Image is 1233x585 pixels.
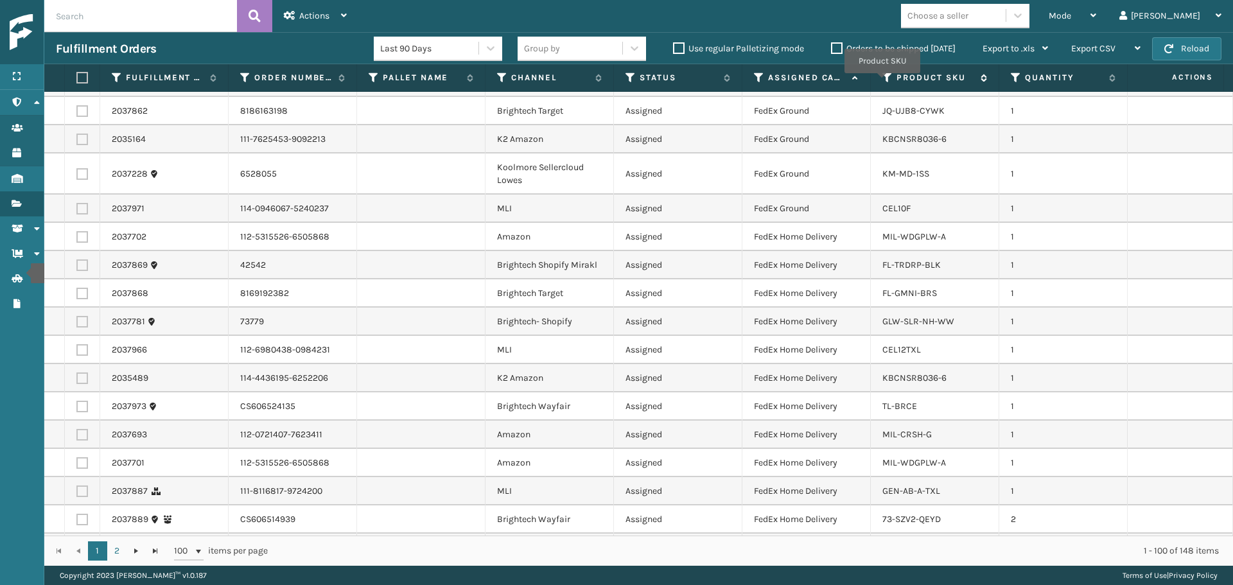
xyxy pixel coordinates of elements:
[882,372,947,383] a: KBCNSR8036-6
[882,105,945,116] a: JQ-UJB8-CYWK
[831,43,956,54] label: Orders to be shipped [DATE]
[614,195,742,223] td: Assigned
[742,195,871,223] td: FedEx Ground
[383,72,460,83] label: Pallet Name
[1123,571,1167,580] a: Terms of Use
[112,513,148,526] a: 2037889
[299,10,329,21] span: Actions
[999,449,1128,477] td: 1
[742,97,871,125] td: FedEx Ground
[742,308,871,336] td: FedEx Home Delivery
[1123,566,1218,585] div: |
[882,231,946,242] a: MIL-WDGPLW-A
[1025,72,1103,83] label: Quantity
[1169,571,1218,580] a: Privacy Policy
[1152,37,1221,60] button: Reload
[229,308,357,336] td: 73779
[511,72,589,83] label: Channel
[112,202,144,215] a: 2037971
[999,97,1128,125] td: 1
[229,195,357,223] td: 114-0946067-5240237
[127,541,146,561] a: Go to the next page
[983,43,1035,54] span: Export to .xls
[60,566,207,585] p: Copyright 2023 [PERSON_NAME]™ v 1.0.187
[999,308,1128,336] td: 1
[485,223,614,251] td: Amazon
[229,534,357,575] td: 5019110
[907,9,968,22] div: Choose a seller
[742,223,871,251] td: FedEx Home Delivery
[150,546,161,556] span: Go to the last page
[112,400,146,413] a: 2037973
[112,168,148,180] a: 2037228
[107,541,127,561] a: 2
[485,477,614,505] td: MLI
[742,125,871,153] td: FedEx Ground
[112,372,148,385] a: 2035489
[485,534,614,575] td: Dapper Sellercloud Amazon
[882,168,929,179] a: KM-MD-1SS
[174,545,193,557] span: 100
[882,429,932,440] a: MIL-CRSH-G
[56,41,156,57] h3: Fulfillment Orders
[485,279,614,308] td: Brightech Target
[229,421,357,449] td: 112-0721407-7623411
[742,505,871,534] td: FedEx Home Delivery
[614,534,742,575] td: Assigned
[1071,43,1115,54] span: Export CSV
[999,505,1128,534] td: 2
[229,279,357,308] td: 8169192382
[614,477,742,505] td: Assigned
[742,153,871,195] td: FedEx Ground
[229,336,357,364] td: 112-6980438-0984231
[673,43,804,54] label: Use regular Palletizing mode
[174,541,268,561] span: items per page
[742,336,871,364] td: FedEx Home Delivery
[999,336,1128,364] td: 1
[112,485,148,498] a: 2037887
[229,505,357,534] td: CS606514939
[882,203,911,214] a: CEL10F
[485,392,614,421] td: Brightech Wayfair
[999,195,1128,223] td: 1
[485,125,614,153] td: K2 Amazon
[999,223,1128,251] td: 1
[614,279,742,308] td: Assigned
[112,105,148,118] a: 2037862
[229,392,357,421] td: CS606524135
[146,541,165,561] a: Go to the last page
[614,251,742,279] td: Assigned
[614,364,742,392] td: Assigned
[999,279,1128,308] td: 1
[614,223,742,251] td: Assigned
[524,42,560,55] div: Group by
[112,344,147,356] a: 2037966
[380,42,480,55] div: Last 90 Days
[485,308,614,336] td: Brightech- Shopify
[742,421,871,449] td: FedEx Home Delivery
[882,288,937,299] a: FL-GMNI-BRS
[614,308,742,336] td: Assigned
[112,287,148,300] a: 2037868
[882,134,947,144] a: KBCNSR8036-6
[999,125,1128,153] td: 1
[742,477,871,505] td: FedEx Home Delivery
[614,97,742,125] td: Assigned
[614,392,742,421] td: Assigned
[882,457,946,468] a: MIL-WDGPLW-A
[999,477,1128,505] td: 1
[742,251,871,279] td: FedEx Home Delivery
[614,421,742,449] td: Assigned
[112,428,147,441] a: 2037693
[614,449,742,477] td: Assigned
[882,401,917,412] a: TL-BRCE
[768,72,846,83] label: Assigned Carrier Service
[485,195,614,223] td: MLI
[112,315,145,328] a: 2037781
[999,421,1128,449] td: 1
[742,364,871,392] td: FedEx Home Delivery
[229,251,357,279] td: 42542
[742,449,871,477] td: FedEx Home Delivery
[1049,10,1071,21] span: Mode
[882,316,954,327] a: GLW-SLR-NH-WW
